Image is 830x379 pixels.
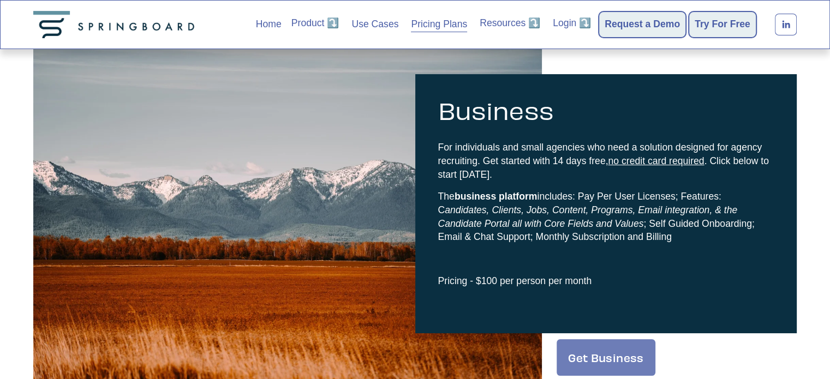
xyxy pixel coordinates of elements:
[256,16,282,33] a: Home
[438,141,774,181] p: For individuals and small agencies who need a solution designed for agency recruiting. Get starte...
[605,17,680,32] a: Request a Demo
[480,16,540,31] a: folder dropdown
[775,14,797,35] a: LinkedIn
[291,16,339,31] a: folder dropdown
[438,190,774,244] p: The includes: Pay Per User Licenses; Features: C ; Self Guided Onboarding; Email & Chat Support; ...
[455,191,538,202] strong: business platform
[438,97,774,123] h3: Business
[553,16,591,30] span: Login ⤵️
[351,16,398,33] a: Use Cases
[553,16,591,31] a: folder dropdown
[480,16,540,30] span: Resources ⤵️
[438,204,740,229] em: andidates, Clients, Jobs, Content, Programs, Email integration, & the Candidate Portal all with C...
[33,11,199,38] img: Springboard Technologies
[438,274,774,288] p: Pricing - $100 per person per month
[411,16,467,33] a: Pricing Plans
[608,155,704,166] span: no credit card required
[695,17,750,32] a: Try For Free
[291,16,339,30] span: Product ⤵️
[557,339,655,376] a: Get Business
